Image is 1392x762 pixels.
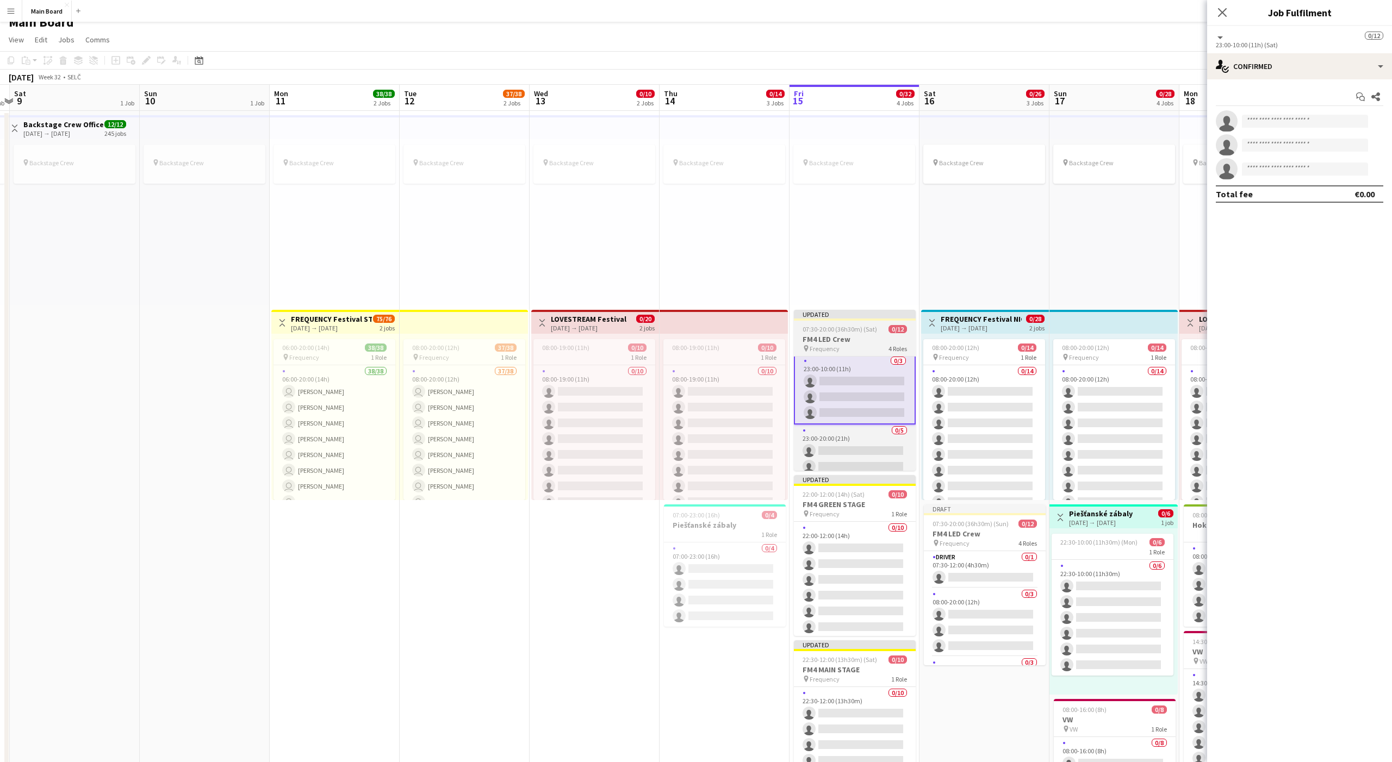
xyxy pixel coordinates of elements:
h3: FM4 MAIN STAGE [794,665,916,674]
span: 38/38 [373,90,395,98]
span: VW [1070,725,1078,733]
span: 0/6 [1158,509,1173,517]
h3: Hokejista roka 2025 [1184,520,1306,530]
span: 12/12 [104,120,126,128]
div: Confirmed [1207,53,1392,79]
div: Backstage Crew [14,145,135,184]
div: 08:00-20:00 (12h)0/4Hokejista roka 20251 Role0/408:00-20:00 (12h) [1184,504,1306,627]
span: 1 Role [371,353,387,361]
div: 3 Jobs [767,99,784,107]
span: 22:30-10:00 (11h30m) (Mon) [1060,538,1138,546]
div: [DATE] → [DATE] [941,324,1022,332]
span: Backstage Crew [419,159,464,167]
app-card-role: 0/308:00-20:00 (12h) [924,588,1046,657]
app-job-card: Backstage Crew [144,145,265,184]
span: 0/32 [896,90,915,98]
app-job-card: Backstage Crew [1053,145,1175,184]
app-card-role: 0/3 [924,657,1046,725]
span: 12 [402,95,417,107]
div: 4 Jobs [1157,99,1174,107]
span: Mon [274,89,288,98]
span: 0/10 [888,490,907,498]
span: 0/12 [1365,32,1383,40]
h3: FREQUENCY Festival STAGE [291,314,372,324]
span: 75/76 [373,315,395,323]
h3: LOVESTREAM Festival [1199,314,1275,324]
div: SELČ [67,73,81,81]
span: Backstage Crew [679,159,724,167]
span: 08:00-19:00 (11h) [1190,343,1238,352]
span: 4 Roles [888,345,907,353]
div: Updated [794,310,916,318]
div: 1 Job [250,99,264,107]
div: 2 Jobs [374,99,394,107]
span: 0/10 [636,90,655,98]
app-job-card: 08:00-20:00 (12h)37/38 Frequency1 Role37/3808:00-20:00 (12h) [PERSON_NAME] [PERSON_NAME] [PERSON_... [403,339,525,500]
span: 07:00-23:00 (16h) [673,511,720,519]
app-card-role: 0/407:00-23:00 (16h) [664,542,786,627]
h3: Job Fulfilment [1207,5,1392,20]
span: 4 Roles [1018,539,1037,547]
div: 2 Jobs [504,99,524,107]
div: 08:00-20:00 (12h)0/14 Frequency1 Role0/1408:00-20:00 (12h) [1053,339,1175,500]
button: Main Board [22,1,72,22]
span: 17 [1052,95,1067,107]
span: Jobs [58,35,74,45]
h3: VW [1184,647,1306,657]
div: Backstage Crew [403,145,525,184]
span: 9 [13,95,26,107]
span: 0/14 [1018,343,1036,352]
span: Backstage Crew [159,159,204,167]
div: 22:30-10:00 (11h30m) (Mon)0/61 Role0/622:30-10:00 (11h30m) [1052,534,1173,676]
span: 1 Role [891,510,907,518]
span: 07:30-20:00 (36h30m) (Sun) [933,520,1009,528]
h3: Backstage Crew Office [23,120,104,129]
span: 38/38 [365,343,387,352]
span: Sun [1054,89,1067,98]
app-job-card: 08:00-19:00 (11h)0/101 Role0/1008:00-19:00 (11h) [663,339,785,500]
div: Backstage Crew [533,145,655,184]
div: Backstage Crew [923,145,1045,184]
div: 23:00-10:00 (11h) (Sat) [1216,41,1383,49]
div: [DATE] → [DATE] [551,324,626,332]
span: Backstage Crew [1199,159,1244,167]
span: 1 Role [1151,725,1167,733]
span: 1 Role [761,530,777,539]
div: [DATE] [9,72,34,83]
span: Frequency [810,345,840,353]
div: Draft [924,504,1046,513]
div: 2 jobs [380,323,395,332]
app-job-card: 07:00-23:00 (16h)0/4Piešťanské zábaly1 Role0/407:00-23:00 (16h) [664,504,786,627]
span: Frequency [810,510,840,518]
span: Backstage Crew [289,159,334,167]
span: 08:00-20:00 (12h) [412,343,459,352]
span: 1 Role [1021,353,1036,361]
span: 08:00-20:00 (12h) [1192,511,1240,519]
span: Mon [1184,89,1198,98]
span: 1 Role [631,353,647,361]
span: Backstage Crew [549,159,594,167]
app-job-card: Updated22:00-12:00 (14h) (Sat)0/10FM4 GREEN STAGE Frequency1 Role0/1022:00-12:00 (14h) [794,475,916,636]
app-job-card: Updated07:30-20:00 (36h30m) (Sat)0/12FM4 LED Crew Frequency4 Roles 0/323:00-10:00 (11h) 0/523:00-... [794,310,916,471]
span: 22:30-12:00 (13h30m) (Sat) [803,655,877,664]
div: Backstage Crew [663,145,785,184]
h3: FM4 LED Crew [924,529,1046,539]
span: 14 [662,95,678,107]
span: 0/10 [888,655,907,664]
div: 08:00-19:00 (11h)0/101 Role0/1008:00-19:00 (11h) [533,339,655,500]
span: 11 [272,95,288,107]
app-job-card: 08:00-19:00 (11h)0/221 Role0/2208:00-19:00 (11h) [1182,339,1303,500]
app-job-card: Backstage Crew [274,145,395,184]
div: €0.00 [1354,189,1375,199]
app-job-card: Draft07:30-20:00 (36h30m) (Sun)0/12FM4 LED Crew Frequency4 RolesDriver0/107:30-12:00 (4h30m) 0/30... [924,504,1046,665]
span: 1 Role [501,353,517,361]
div: 245 jobs [104,128,126,138]
span: VW [1200,657,1208,665]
